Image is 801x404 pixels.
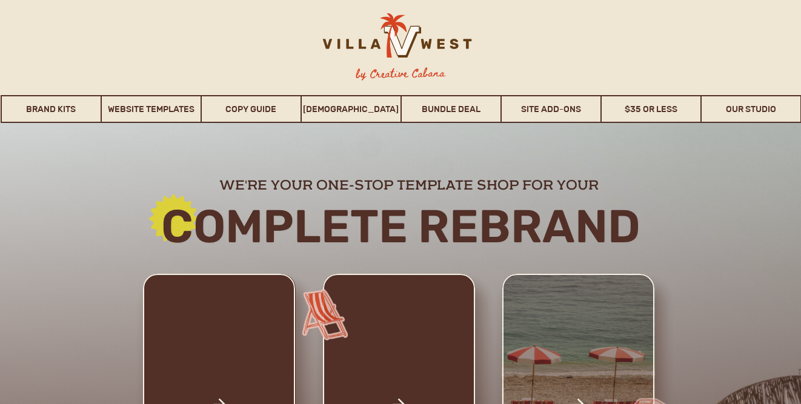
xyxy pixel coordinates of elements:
[73,202,728,251] h2: Complete rebrand
[202,95,301,123] a: Copy Guide
[502,95,600,123] a: Site Add-Ons
[133,176,685,191] h2: we're your one-stop template shop for your
[302,95,400,123] a: [DEMOGRAPHIC_DATA]
[402,95,500,123] a: Bundle Deal
[702,95,800,123] a: Our Studio
[602,95,700,123] a: $35 or Less
[102,95,201,123] a: Website Templates
[346,65,456,83] h3: by Creative Cabana
[2,95,101,123] a: Brand Kits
